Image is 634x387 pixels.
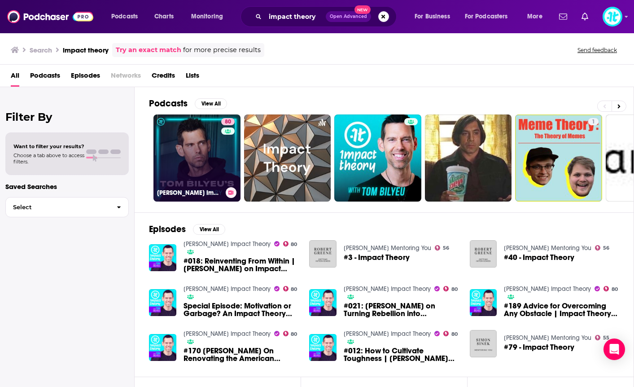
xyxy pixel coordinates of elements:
[344,254,410,261] a: #3 - Impact Theory
[149,224,186,235] h2: Episodes
[184,330,271,338] a: Tom Bilyeu's Impact Theory
[309,334,337,361] img: #012: How to Cultivate Toughness | Amelia Boone on Impact Theory
[344,347,459,362] a: #012: How to Cultivate Toughness | Amelia Boone on Impact Theory
[63,46,109,54] h3: impact theory
[184,285,271,293] a: Tom Bilyeu's Impact Theory
[185,9,235,24] button: open menu
[515,114,602,202] a: 1
[470,330,497,357] img: #79 - Impact Theory
[291,332,297,336] span: 80
[612,287,618,291] span: 80
[111,68,141,87] span: Networks
[30,68,60,87] a: Podcasts
[521,9,554,24] button: open menu
[344,244,431,252] a: Robert Greene Mentoring You
[152,68,175,87] a: Credits
[11,68,19,87] a: All
[265,9,326,24] input: Search podcasts, credits, & more...
[344,347,459,362] span: #012: How to Cultivate Toughness | [PERSON_NAME] on Impact Theory
[603,339,625,360] div: Open Intercom Messenger
[344,285,431,293] a: Tom Bilyeu's Impact Theory
[225,118,231,127] span: 80
[603,286,618,291] a: 80
[592,118,595,127] span: 1
[6,204,109,210] span: Select
[504,334,591,342] a: Simon Sinek Mentoring You
[149,289,176,317] img: Special Episode: Motivation or Garbage? An Impact Theory Original Game Show
[221,118,235,125] a: 80
[5,110,129,123] h2: Filter By
[595,245,609,251] a: 56
[105,9,149,24] button: open menu
[184,240,271,248] a: Tom Bilyeu's Impact Theory
[504,244,591,252] a: Robert Greene Mentoring You
[470,240,497,268] img: #40 - Impact Theory
[7,8,93,25] img: Podchaser - Follow, Share and Rate Podcasts
[193,224,225,235] button: View All
[465,10,508,23] span: For Podcasters
[326,11,371,22] button: Open AdvancedNew
[603,7,622,26] button: Show profile menu
[184,257,299,273] a: #018: Reinventing From Within | Jarrett Adams on Impact Theory
[603,7,622,26] span: Logged in as ImpactTheory
[415,10,450,23] span: For Business
[595,335,609,340] a: 55
[30,46,52,54] h3: Search
[149,224,225,235] a: EpisodesView All
[191,10,223,23] span: Monitoring
[443,246,449,250] span: 56
[149,244,176,272] a: #018: Reinventing From Within | Jarrett Adams on Impact Theory
[116,45,181,55] a: Try an exact match
[408,9,461,24] button: open menu
[149,334,176,361] img: #170 Andrew Yang On Renovating the American Economy | Impact Theory
[443,286,458,291] a: 80
[249,6,405,27] div: Search podcasts, credits, & more...
[184,257,299,273] span: #018: Reinventing From Within | [PERSON_NAME] on Impact Theory
[344,330,431,338] a: Tom Bilyeu's Impact Theory
[309,289,337,317] img: #021: Laila Ali on Turning Rebellion into Excellence | Impact Theory
[149,98,188,109] h2: Podcasts
[195,98,227,109] button: View All
[504,285,591,293] a: Tom Bilyeu's Impact Theory
[575,46,620,54] button: Send feedback
[291,287,297,291] span: 80
[157,189,222,197] h3: [PERSON_NAME] Impact Theory
[588,118,599,125] a: 1
[603,336,609,340] span: 55
[13,152,84,165] span: Choose a tab above to access filters.
[154,10,174,23] span: Charts
[184,302,299,317] a: Special Episode: Motivation or Garbage? An Impact Theory Original Game Show
[5,182,129,191] p: Saved Searches
[527,10,542,23] span: More
[309,240,337,268] img: #3 - Impact Theory
[71,68,100,87] a: Episodes
[111,10,138,23] span: Podcasts
[504,302,619,317] span: #189 Advice for Overcoming Any Obstacle | Impact Theory Q&A
[283,286,297,291] a: 80
[184,347,299,362] span: #170 [PERSON_NAME] On Renovating the American Economy | Impact Theory
[186,68,199,87] a: Lists
[283,241,297,246] a: 80
[504,343,574,351] a: #79 - Impact Theory
[470,289,497,317] img: #189 Advice for Overcoming Any Obstacle | Impact Theory Q&A
[344,302,459,317] a: #021: Laila Ali on Turning Rebellion into Excellence | Impact Theory
[283,331,297,336] a: 80
[451,332,458,336] span: 80
[459,9,521,24] button: open menu
[504,254,574,261] a: #40 - Impact Theory
[184,347,299,362] a: #170 Andrew Yang On Renovating the American Economy | Impact Theory
[603,246,609,250] span: 56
